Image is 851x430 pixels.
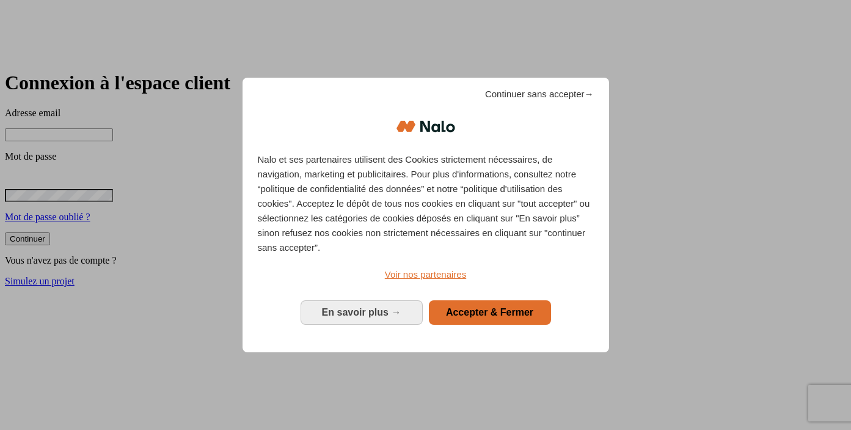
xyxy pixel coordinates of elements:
div: Bienvenue chez Nalo Gestion du consentement [243,78,609,352]
a: Voir nos partenaires [258,267,594,282]
span: En savoir plus → [322,307,401,317]
span: Continuer sans accepter→ [485,87,594,102]
span: Accepter & Fermer [446,307,533,317]
button: En savoir plus: Configurer vos consentements [301,300,423,325]
p: Nalo et ses partenaires utilisent des Cookies strictement nécessaires, de navigation, marketing e... [258,152,594,255]
span: Voir nos partenaires [385,269,466,280]
button: Accepter & Fermer: Accepter notre traitement des données et fermer [429,300,551,325]
img: Logo [396,108,455,145]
